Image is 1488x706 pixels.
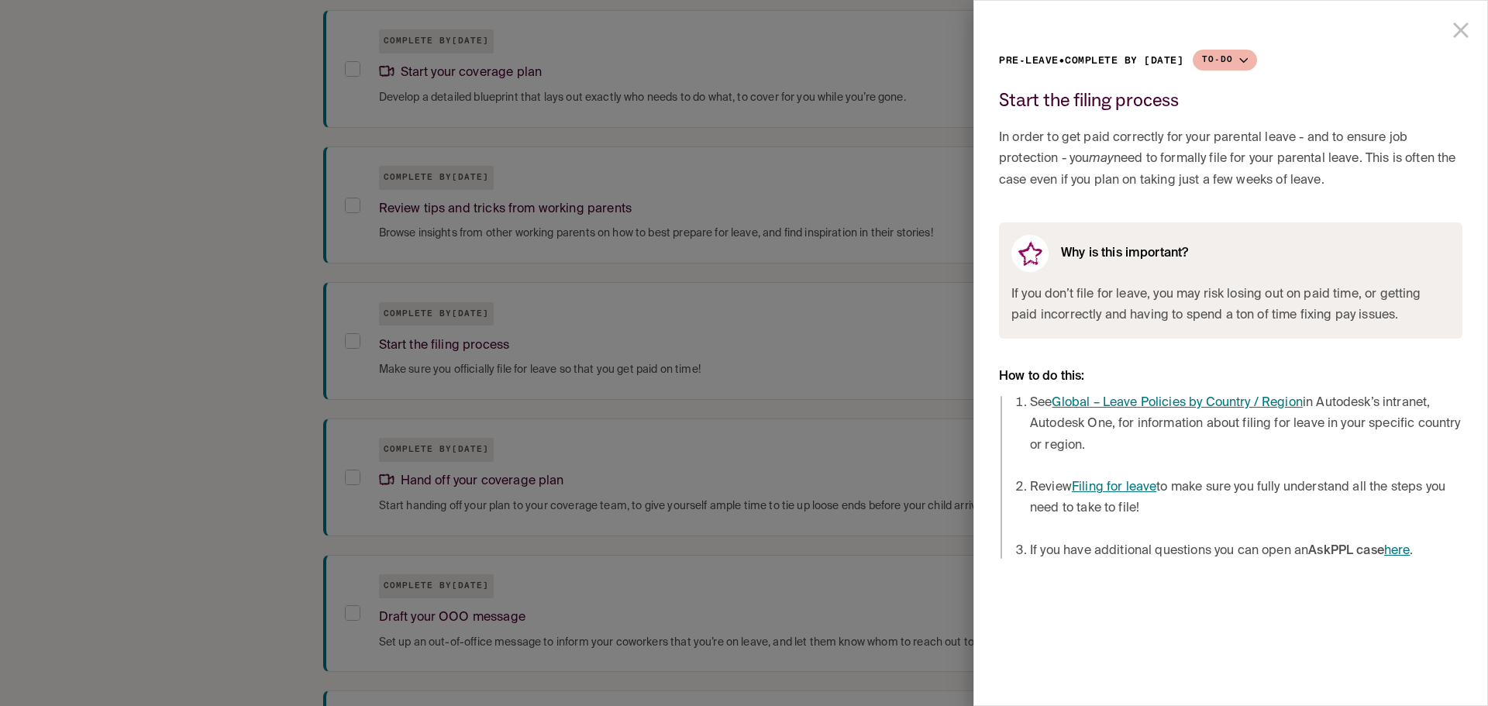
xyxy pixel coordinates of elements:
p: Pre-leave • Complete by [DATE] [999,50,1183,71]
em: may [1089,153,1113,165]
li: If you have additional questions you can open an . [1030,541,1462,562]
li: Review to make sure you fully understand all the steps you need to take to file! [1030,477,1462,519]
button: To-do [1193,50,1257,71]
a: here [1384,545,1410,557]
button: close drawer [1441,11,1480,50]
p: In order to get paid correctly for your parental leave - and to ensure job protection - you need ... [999,128,1462,191]
span: If you don’t file for leave, you may risk losing out on paid time, or getting paid incorrectly an... [1011,284,1450,326]
h2: Start the filing process [999,90,1179,109]
li: See in Autodesk’s intranet, Autodesk One, for information about filing for leave in your specific... [1030,393,1462,456]
strong: AskPPL case [1308,545,1410,557]
a: Global – Leave Policies by Country / Region [1052,397,1302,409]
h6: How to do this: [999,370,1462,384]
a: Filing for leave [1072,481,1156,494]
h6: Why is this important? [1061,246,1188,260]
